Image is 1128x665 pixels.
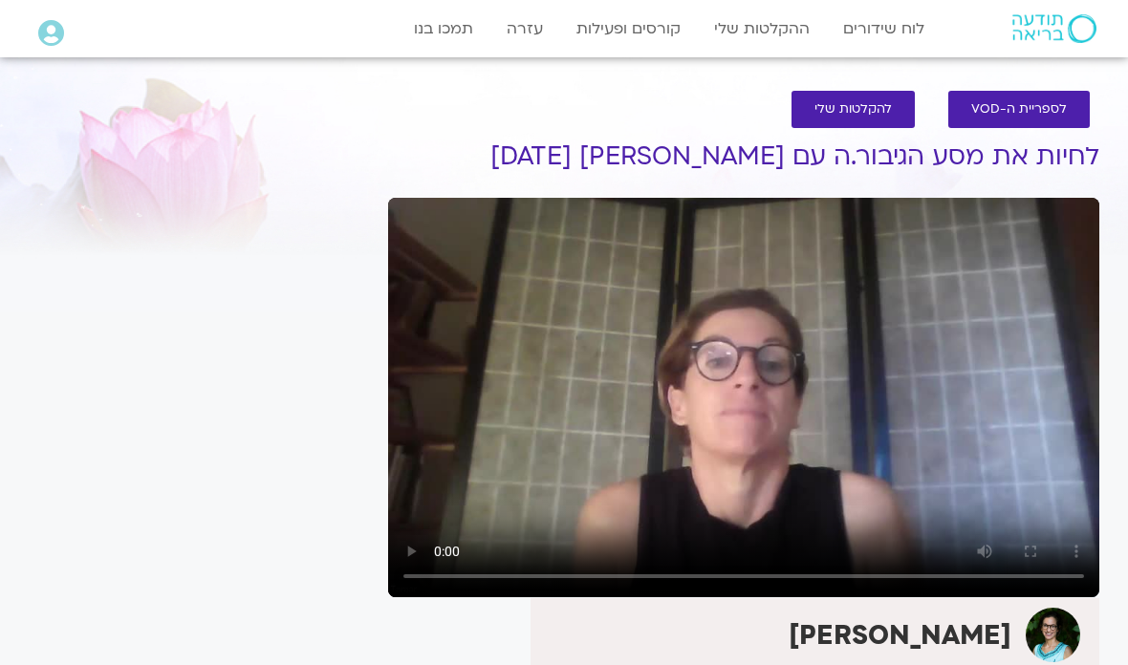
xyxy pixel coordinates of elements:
[1012,14,1096,43] img: תודעה בריאה
[792,91,915,128] a: להקלטות שלי
[705,11,819,47] a: ההקלטות שלי
[1026,608,1080,662] img: תמר לינצבסקי
[834,11,934,47] a: לוח שידורים
[948,91,1090,128] a: לספריית ה-VOD
[497,11,553,47] a: עזרה
[404,11,483,47] a: תמכו בנו
[567,11,690,47] a: קורסים ופעילות
[388,142,1099,171] h1: לחיות את מסע הגיבור.ה עם [PERSON_NAME] [DATE]
[789,617,1011,654] strong: [PERSON_NAME]
[814,102,892,117] span: להקלטות שלי
[971,102,1067,117] span: לספריית ה-VOD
